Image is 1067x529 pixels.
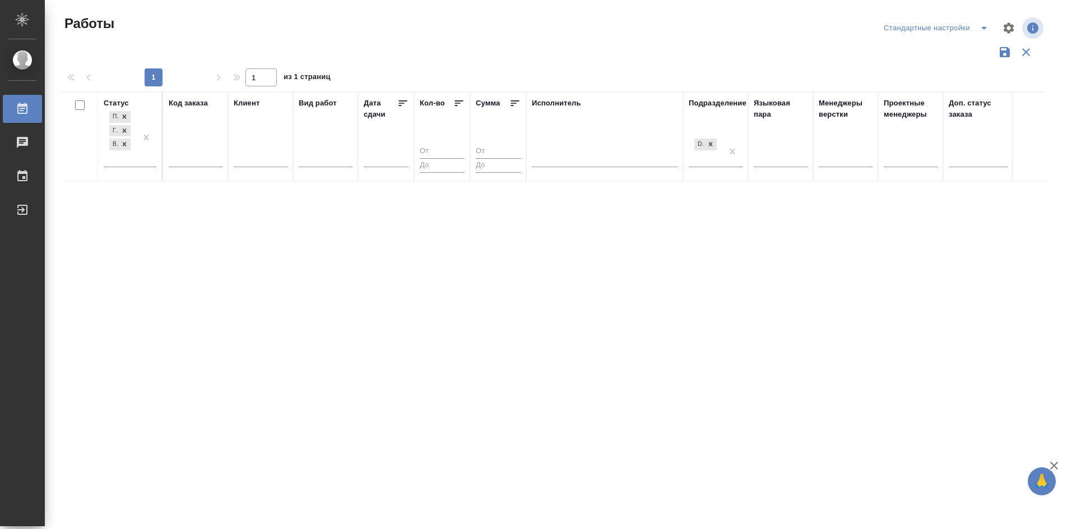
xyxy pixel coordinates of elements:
span: 🙏 [1032,470,1051,493]
div: Менеджеры верстки [819,98,873,120]
div: Подбор, Готов к работе, В работе [108,110,132,124]
span: Работы [62,15,114,33]
button: Сбросить фильтры [1015,42,1037,63]
input: До [476,158,521,172]
button: 🙏 [1028,467,1056,495]
div: Подбор, Готов к работе, В работе [108,124,132,138]
input: От [420,145,465,159]
span: из 1 страниц [284,70,331,86]
div: Подбор [109,111,118,123]
div: Дата сдачи [364,98,397,120]
div: Доп. статус заказа [949,98,1008,120]
div: Подразделение [689,98,746,109]
div: Готов к работе [109,125,118,137]
span: Настроить таблицу [995,15,1022,42]
div: Клиент [234,98,259,109]
div: Кол-во [420,98,445,109]
div: DTPlight [693,137,718,151]
input: До [420,158,465,172]
div: Языковая пара [754,98,808,120]
button: Сохранить фильтры [994,42,1015,63]
div: Подбор, Готов к работе, В работе [108,137,132,151]
div: DTPlight [694,139,704,150]
span: Посмотреть информацию [1022,17,1046,39]
input: От [476,145,521,159]
div: split button [881,19,995,37]
div: В работе [109,139,118,150]
div: Код заказа [169,98,208,109]
div: Исполнитель [532,98,581,109]
div: Вид работ [299,98,337,109]
div: Проектные менеджеры [884,98,938,120]
div: Сумма [476,98,500,109]
div: Статус [104,98,129,109]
